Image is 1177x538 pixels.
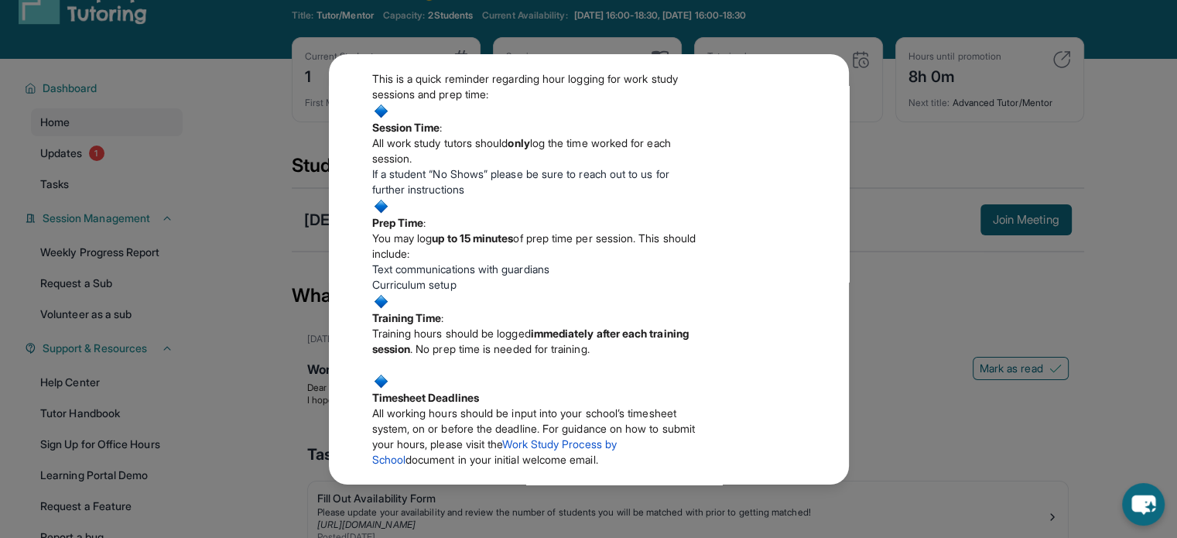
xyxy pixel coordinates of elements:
[372,278,457,291] span: Curriculum setup
[372,311,442,324] strong: Training Time
[372,231,433,245] span: You may log
[372,216,424,229] strong: Prep Time
[372,293,390,310] img: :small_blue_diamond:
[508,136,529,149] strong: only
[372,391,479,404] strong: Timesheet Deadlines
[372,327,689,355] strong: immediately after each training session
[410,342,590,355] span: . No prep time is needed for training.
[372,262,549,276] span: Text communications with guardians
[372,484,669,512] span: Thank you for your attention to these guidelines and for your continued dedication!
[432,231,513,245] strong: up to 15 minutes
[405,453,598,466] span: document in your initial welcome email.
[372,136,508,149] span: All work study tutors should
[372,406,695,451] span: All working hours should be input into your school’s timesheet system, on or before the deadline....
[372,197,390,215] img: :small_blue_diamond:
[372,121,440,134] strong: Session Time
[372,102,390,120] img: :small_blue_diamond:
[372,372,390,390] img: :small_blue_diamond:
[372,167,669,196] span: If a student “No Shows” please be sure to reach out to us for further instructions
[423,216,426,229] span: :
[1122,483,1165,526] button: chat-button
[372,327,531,340] span: Training hours should be logged
[372,231,696,260] span: of prep time per session. This should include:
[441,311,443,324] span: :
[440,121,442,134] span: :
[372,72,678,101] span: This is a quick reminder regarding hour logging for work study sessions and prep time:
